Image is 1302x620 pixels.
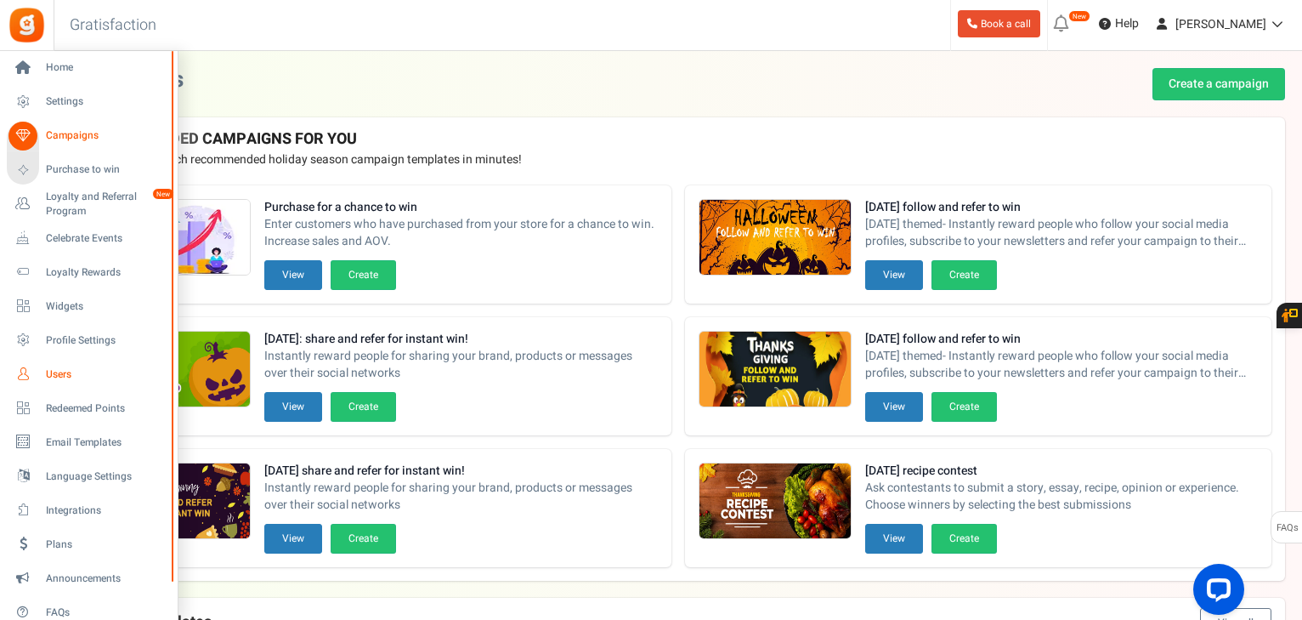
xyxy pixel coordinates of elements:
a: Campaigns [7,122,170,151]
span: [DATE] themed- Instantly reward people who follow your social media profiles, subscribe to your n... [865,348,1259,382]
a: Loyalty Rewards [7,258,170,287]
strong: [DATE] share and refer for instant win! [264,463,658,480]
a: Settings [7,88,170,117]
a: Help [1092,10,1146,37]
a: Celebrate Events [7,224,170,253]
span: Profile Settings [46,333,165,348]
button: Create [331,392,396,422]
a: Language Settings [7,462,170,491]
a: Integrations [7,496,170,525]
button: Create [331,260,396,290]
strong: Purchase for a chance to win [264,199,658,216]
a: Loyalty and Referral Program New [7,190,170,219]
span: Plans [46,538,165,552]
button: Create [931,392,997,422]
span: Campaigns [46,128,165,143]
span: Loyalty Rewards [46,265,165,280]
button: View [264,524,322,554]
img: Recommended Campaigns [699,332,851,408]
a: Book a call [958,10,1040,37]
em: New [152,188,174,200]
span: Language Settings [46,469,165,484]
span: Enter customers who have purchased from your store for a chance to win. Increase sales and AOV. [264,216,658,250]
img: Recommended Campaigns [699,200,851,276]
span: Ask contestants to submit a story, essay, recipe, opinion or experience. Choose winners by select... [865,480,1259,514]
h4: RECOMMENDED CAMPAIGNS FOR YOU [84,131,1271,148]
span: Announcements [46,572,165,586]
strong: [DATE] follow and refer to win [865,199,1259,216]
strong: [DATE] recipe contest [865,463,1259,480]
button: Create [931,524,997,554]
a: Profile Settings [7,326,170,355]
span: Redeemed Points [46,401,165,416]
span: Integrations [46,503,165,518]
span: Users [46,367,165,382]
span: [PERSON_NAME] [1175,15,1266,33]
span: Instantly reward people for sharing your brand, products or messages over their social networks [264,348,658,382]
span: Instantly reward people for sharing your brand, products or messages over their social networks [264,480,658,514]
span: Widgets [46,299,165,314]
em: New [1068,10,1090,22]
span: [DATE] themed- Instantly reward people who follow your social media profiles, subscribe to your n... [865,216,1259,250]
a: Users [7,360,170,389]
button: View [865,260,923,290]
a: Home [7,54,170,82]
span: Purchase to win [46,162,165,177]
a: Purchase to win [7,156,170,185]
span: Settings [46,94,165,109]
a: Email Templates [7,428,170,457]
a: Announcements [7,564,170,593]
a: Redeemed Points [7,394,170,423]
img: Gratisfaction [8,6,46,44]
button: View [264,260,322,290]
button: Create [931,260,997,290]
button: View [264,392,322,422]
a: Widgets [7,292,170,321]
button: Create [331,524,396,554]
img: Recommended Campaigns [699,464,851,540]
strong: [DATE] follow and refer to win [865,331,1259,348]
strong: [DATE]: share and refer for instant win! [264,331,658,348]
a: Create a campaign [1152,68,1285,100]
span: Help [1111,15,1139,32]
span: Celebrate Events [46,231,165,246]
span: Home [46,60,165,75]
h3: Gratisfaction [51,9,175,43]
span: FAQs [46,606,165,620]
a: Plans [7,530,170,559]
span: Email Templates [46,435,165,450]
button: View [865,524,923,554]
p: Preview and launch recommended holiday season campaign templates in minutes! [84,151,1271,168]
span: Loyalty and Referral Program [46,190,170,219]
button: View [865,392,923,422]
span: FAQs [1276,512,1299,544]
